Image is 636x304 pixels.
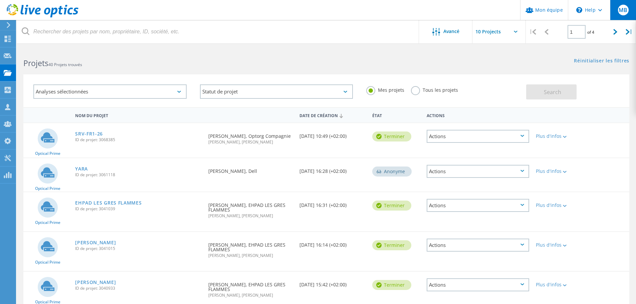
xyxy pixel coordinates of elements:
[536,243,578,247] div: Plus d'infos
[72,109,205,121] div: Nom du projet
[427,130,529,143] div: Actions
[536,203,578,208] div: Plus d'infos
[536,169,578,174] div: Plus d'infos
[427,278,529,291] div: Actions
[33,84,187,99] div: Analyses sélectionnées
[372,131,411,141] div: Terminer
[48,62,82,67] span: 40 Projets trouvés
[35,300,60,304] span: Optical Prime
[369,109,423,121] div: État
[205,232,296,264] div: [PERSON_NAME], EHPAD LES GRES FLAMMES
[75,247,202,251] span: ID de projet: 3041015
[544,88,561,96] span: Search
[372,240,411,250] div: Terminer
[75,131,103,136] a: SRV-FR1-26
[7,14,78,19] a: Live Optics Dashboard
[75,280,116,285] a: [PERSON_NAME]
[443,29,459,34] span: Avancé
[208,293,292,297] span: [PERSON_NAME], [PERSON_NAME]
[205,192,296,225] div: [PERSON_NAME], EHPAD LES GRES FLAMMES
[296,272,369,294] div: [DATE] 15:42 (+02:00)
[75,167,88,171] a: YARA
[526,84,577,99] button: Search
[75,173,202,177] span: ID de projet: 3061118
[372,280,411,290] div: Terminer
[23,58,48,68] b: Projets
[208,254,292,258] span: [PERSON_NAME], [PERSON_NAME]
[536,282,578,287] div: Plus d'infos
[208,140,292,144] span: [PERSON_NAME], [PERSON_NAME]
[75,240,116,245] a: [PERSON_NAME]
[296,192,369,214] div: [DATE] 16:31 (+02:00)
[296,232,369,254] div: [DATE] 16:14 (+02:00)
[205,272,296,304] div: [PERSON_NAME], EHPAD LES GRES FLAMMES
[372,167,412,177] div: Anonyme
[423,109,533,121] div: Actions
[296,158,369,180] div: [DATE] 16:28 (+02:00)
[574,58,629,64] a: Réinitialiser les filtres
[35,187,60,191] span: Optical Prime
[200,84,353,99] div: Statut de projet
[427,165,529,178] div: Actions
[208,214,292,218] span: [PERSON_NAME], [PERSON_NAME]
[372,201,411,211] div: Terminer
[35,151,60,156] span: Optical Prime
[75,286,202,290] span: ID de projet: 3040933
[576,7,582,13] svg: \n
[75,201,142,205] a: EHPAD LES GRES FLAMMES
[366,86,404,92] label: Mes projets
[619,7,627,13] span: MB
[205,123,296,151] div: [PERSON_NAME], Optorg Compagnie
[75,207,202,211] span: ID de projet: 3041039
[427,199,529,212] div: Actions
[35,221,60,225] span: Optical Prime
[536,134,578,138] div: Plus d'infos
[296,109,369,121] div: Date de création
[17,20,419,43] input: Rechercher des projets par nom, propriétaire, ID, société, etc.
[296,123,369,145] div: [DATE] 10:49 (+02:00)
[427,239,529,252] div: Actions
[411,86,458,92] label: Tous les projets
[75,138,202,142] span: ID de projet: 3068385
[526,20,540,44] div: |
[35,260,60,264] span: Optical Prime
[205,158,296,180] div: [PERSON_NAME], Dell
[622,20,636,44] div: |
[587,29,594,35] span: of 4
